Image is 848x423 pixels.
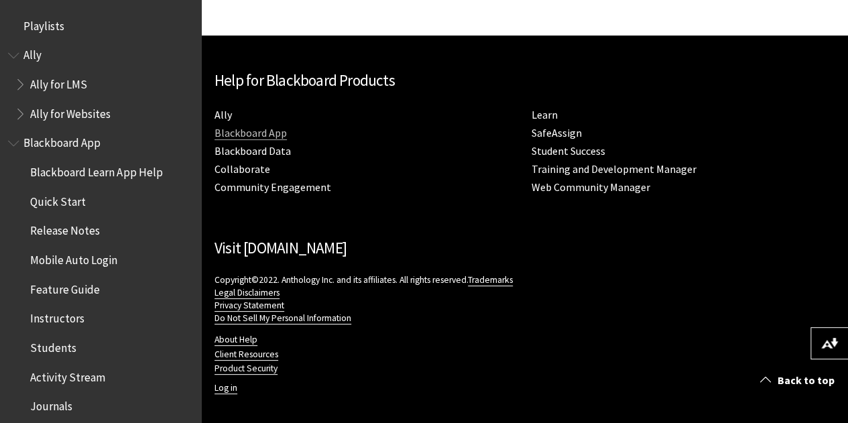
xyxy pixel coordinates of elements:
a: Legal Disclaimers [215,287,280,299]
span: Mobile Auto Login [30,249,117,267]
nav: Book outline for Anthology Ally Help [8,44,193,125]
span: Ally for Websites [30,103,111,121]
span: Ally for LMS [30,73,87,91]
h2: Help for Blackboard Products [215,69,835,93]
span: Activity Stream [30,366,105,384]
span: Blackboard App [23,132,101,150]
nav: Book outline for Playlists [8,15,193,38]
span: Journals [30,396,72,414]
a: Blackboard Data [215,144,291,158]
span: Blackboard Learn App Help [30,161,162,179]
a: Trademarks [468,274,513,286]
a: Learn [532,108,558,122]
span: Instructors [30,308,84,326]
a: Web Community Manager [532,180,650,194]
a: Ally [215,108,232,122]
span: Playlists [23,15,64,33]
a: Blackboard App [215,126,287,140]
span: Release Notes [30,220,100,238]
a: Back to top [750,368,848,393]
a: Collaborate [215,162,270,176]
p: Copyright©2022. Anthology Inc. and its affiliates. All rights reserved. [215,274,835,324]
span: Ally [23,44,42,62]
a: Do Not Sell My Personal Information [215,312,351,324]
a: Client Resources [215,349,278,361]
a: Visit [DOMAIN_NAME] [215,238,347,257]
span: Students [30,337,76,355]
a: Student Success [532,144,605,158]
span: Feature Guide [30,278,100,296]
a: Privacy Statement [215,300,284,312]
a: Training and Development Manager [532,162,696,176]
a: Log in [215,382,237,394]
a: About Help [215,334,257,346]
a: Product Security [215,363,278,375]
a: SafeAssign [532,126,582,140]
a: Community Engagement [215,180,331,194]
span: Quick Start [30,190,86,208]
